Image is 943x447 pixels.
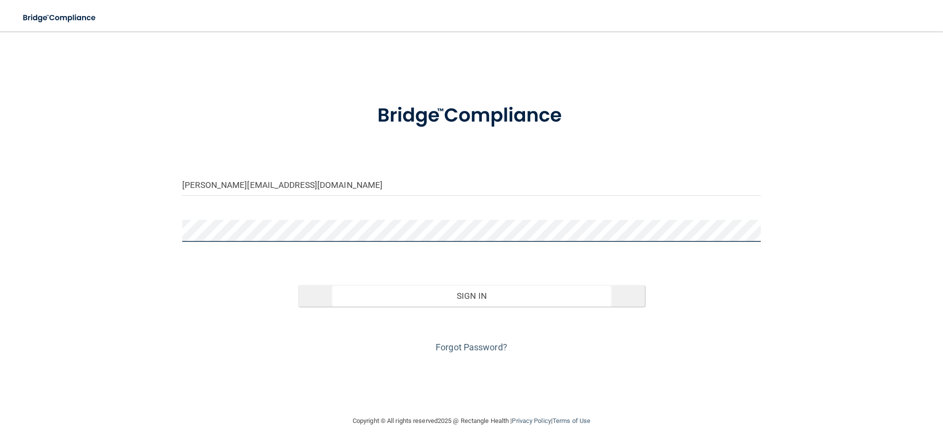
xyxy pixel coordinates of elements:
[182,174,761,196] input: Email
[15,8,105,28] img: bridge_compliance_login_screen.278c3ca4.svg
[298,285,645,307] button: Sign In
[553,417,590,424] a: Terms of Use
[357,90,586,141] img: bridge_compliance_login_screen.278c3ca4.svg
[292,405,651,437] div: Copyright © All rights reserved 2025 @ Rectangle Health | |
[512,417,551,424] a: Privacy Policy
[436,342,507,352] a: Forgot Password?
